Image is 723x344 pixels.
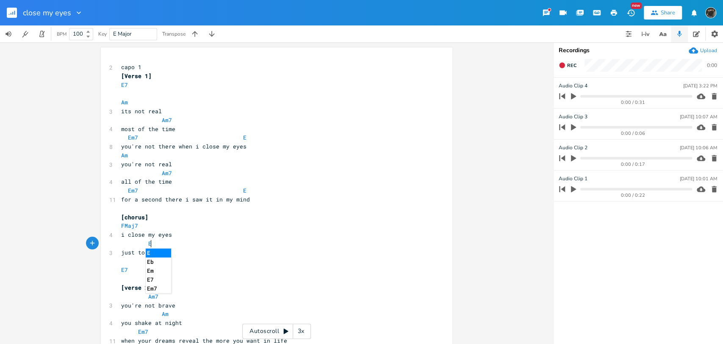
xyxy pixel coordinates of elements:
[148,240,152,247] span: E
[121,160,172,168] span: you're not real
[162,31,186,36] div: Transpose
[567,62,576,69] span: Rec
[57,32,66,36] div: BPM
[661,9,675,17] div: Share
[146,284,171,293] li: Em7
[146,275,171,284] li: E7
[644,6,682,20] button: Share
[162,169,172,177] span: Am7
[121,196,250,203] span: for a second there i saw it in my mind
[559,48,718,53] div: Recordings
[121,107,162,115] span: its not real
[23,9,71,17] span: close my eyes
[146,257,171,266] li: Eb
[559,144,587,152] span: Audio Clip 2
[121,249,162,256] span: just to find
[128,134,138,141] span: Em7
[689,46,717,55] button: Upload
[148,293,158,300] span: Am7
[162,310,169,318] span: Am
[128,187,138,194] span: Em7
[243,187,247,194] span: E
[121,178,172,185] span: all of the time
[555,59,580,72] button: Rec
[121,98,128,106] span: Am
[243,134,247,141] span: E
[293,324,308,339] div: 3x
[700,47,717,54] div: Upload
[113,30,132,38] span: E Major
[121,125,175,133] span: most of the time
[121,302,175,309] span: you're not brave
[162,116,172,124] span: Am7
[121,222,138,229] span: FMaj7
[559,82,587,90] span: Audio Clip 4
[121,319,182,327] span: you shake at night
[705,7,716,18] img: August Tyler Gallant
[121,266,128,274] span: E7
[707,63,717,68] div: 0:00
[146,249,171,257] li: E
[121,231,172,238] span: i close my eyes
[680,145,717,150] div: [DATE] 10:06 AM
[121,284,152,291] span: [verse 2]
[121,81,128,89] span: E7
[680,115,717,119] div: [DATE] 10:07 AM
[121,63,141,71] span: capo 1
[121,143,247,150] span: you're not there when i close my eyes
[680,176,717,181] div: [DATE] 10:01 AM
[683,84,717,88] div: [DATE] 3:22 PM
[146,266,171,275] li: Em
[121,151,128,159] span: Am
[573,162,692,167] div: 0:00 / 0:17
[622,5,639,20] button: New
[559,175,587,183] span: Audio Clip 1
[573,193,692,198] div: 0:00 / 0:22
[559,113,587,121] span: Audio Clip 3
[573,131,692,136] div: 0:00 / 0:06
[138,328,148,336] span: Em7
[631,3,642,9] div: New
[121,213,148,221] span: [chorus]
[121,72,152,80] span: [Verse 1]
[98,31,107,36] div: Key
[242,324,311,339] div: Autoscroll
[573,100,692,105] div: 0:00 / 0:31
